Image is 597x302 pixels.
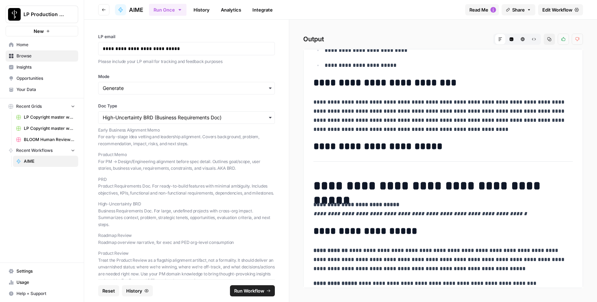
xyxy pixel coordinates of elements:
[129,6,143,14] span: AIME
[6,84,78,95] a: Your Data
[103,85,270,92] input: Generate
[6,39,78,50] a: Home
[6,73,78,84] a: Opportunities
[98,127,275,147] p: Early Business Alignment Memo For early-stage idea vetting and leadership alignment. Covers backg...
[512,6,525,13] span: Share
[189,4,214,15] a: History
[16,290,75,297] span: Help + Support
[16,53,75,59] span: Browse
[98,250,275,284] p: Product Review Treat the Product Review as a flagship alignment artifact, not a formality. It sho...
[6,145,78,156] button: Recent Workflows
[16,268,75,274] span: Settings
[16,103,42,110] span: Recent Grids
[98,201,275,228] p: High-Uncertainty BRD Business Requirements Doc. For large, undefined projects with cross-org impa...
[542,6,572,13] span: Edit Workflow
[98,232,275,246] p: Roadmap Review Roadmap overview narrative, for exec and PED org-level consumption
[16,64,75,70] span: Insights
[98,285,119,296] button: Reset
[115,4,143,15] a: AIME
[13,112,78,123] a: LP Copyright master workflow Grid (1)
[24,125,75,132] span: LP Copyright master workflow Grid
[102,287,115,294] span: Reset
[34,28,44,35] span: New
[16,75,75,82] span: Opportunities
[6,50,78,62] a: Browse
[98,58,275,65] p: Please include your LP email for tracking and feedback purposes
[98,151,275,172] p: Product Memo For PM → Design/Engineering alignment before spec detail. Outlines goal/scope, user ...
[24,114,75,120] span: LP Copyright master workflow Grid (1)
[98,103,275,109] label: Doc Type
[98,73,275,80] label: Mode
[24,136,75,143] span: BLOOM Human Review (ver2)
[465,4,499,15] button: Read Me
[8,8,21,21] img: LP Production Workloads Logo
[24,158,75,164] span: AIME
[538,4,583,15] a: Edit Workflow
[303,34,583,45] h2: Output
[248,4,277,15] a: Integrate
[13,156,78,167] a: AIME
[122,285,153,296] button: History
[6,266,78,277] a: Settings
[502,4,535,15] button: Share
[98,176,275,197] p: PRD Product Requirements Doc. For ready-to-build features with minimal ambiguity. Includes object...
[6,101,78,112] button: Recent Grids
[16,42,75,48] span: Home
[16,86,75,93] span: Your Data
[217,4,245,15] a: Analytics
[6,26,78,36] button: New
[126,287,142,294] span: History
[16,279,75,286] span: Usage
[16,147,53,154] span: Recent Workflows
[6,277,78,288] a: Usage
[6,288,78,299] button: Help + Support
[234,287,264,294] span: Run Workflow
[98,34,275,40] label: LP email
[230,285,275,296] button: Run Workflow
[6,62,78,73] a: Insights
[103,114,270,121] input: High-Uncertainty BRD (Business Requirements Doc)
[149,4,186,16] button: Run Once
[13,123,78,134] a: LP Copyright master workflow Grid
[469,6,488,13] span: Read Me
[6,6,78,23] button: Workspace: LP Production Workloads
[13,134,78,145] a: BLOOM Human Review (ver2)
[23,11,66,18] span: LP Production Workloads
